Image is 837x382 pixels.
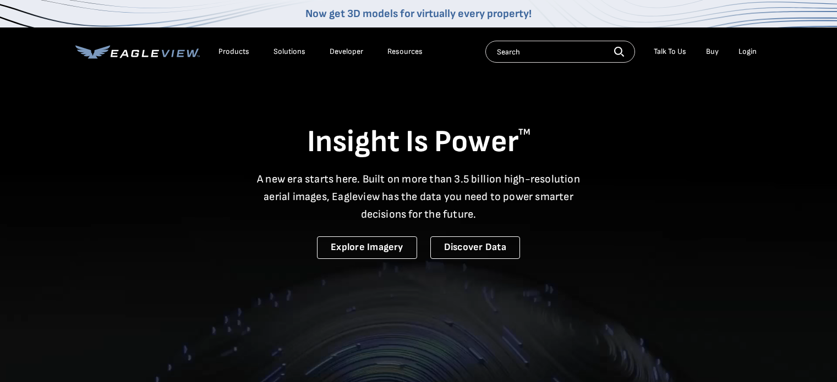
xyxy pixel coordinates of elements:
p: A new era starts here. Built on more than 3.5 billion high-resolution aerial images, Eagleview ha... [250,170,587,223]
a: Developer [330,47,363,57]
div: Resources [387,47,423,57]
a: Explore Imagery [317,236,417,259]
sup: TM [518,127,530,137]
a: Discover Data [430,236,520,259]
a: Buy [706,47,719,57]
div: Products [218,47,249,57]
div: Solutions [273,47,305,57]
div: Login [738,47,757,57]
div: Talk To Us [654,47,686,57]
a: Now get 3D models for virtually every property! [305,7,532,20]
input: Search [485,41,635,63]
h1: Insight Is Power [75,123,762,162]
